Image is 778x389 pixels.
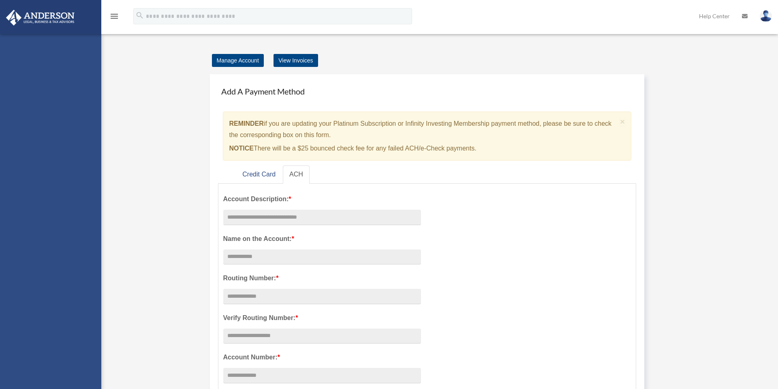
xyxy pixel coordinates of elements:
strong: NOTICE [229,145,254,152]
label: Name on the Account: [223,233,421,245]
div: if you are updating your Platinum Subscription or Infinity Investing Membership payment method, p... [223,112,632,161]
label: Account Description: [223,193,421,205]
span: × [620,117,625,126]
i: search [135,11,144,20]
strong: REMINDER [229,120,264,127]
label: Account Number: [223,352,421,363]
a: ACH [283,165,310,184]
label: Verify Routing Number: [223,312,421,324]
img: Anderson Advisors Platinum Portal [4,10,77,26]
label: Routing Number: [223,273,421,284]
a: Manage Account [212,54,264,67]
a: menu [109,14,119,21]
p: There will be a $25 bounced check fee for any failed ACH/e-Check payments. [229,143,617,154]
img: User Pic [760,10,772,22]
a: View Invoices [274,54,318,67]
i: menu [109,11,119,21]
button: Close [620,117,625,126]
h4: Add A Payment Method [218,82,637,100]
a: Credit Card [236,165,282,184]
